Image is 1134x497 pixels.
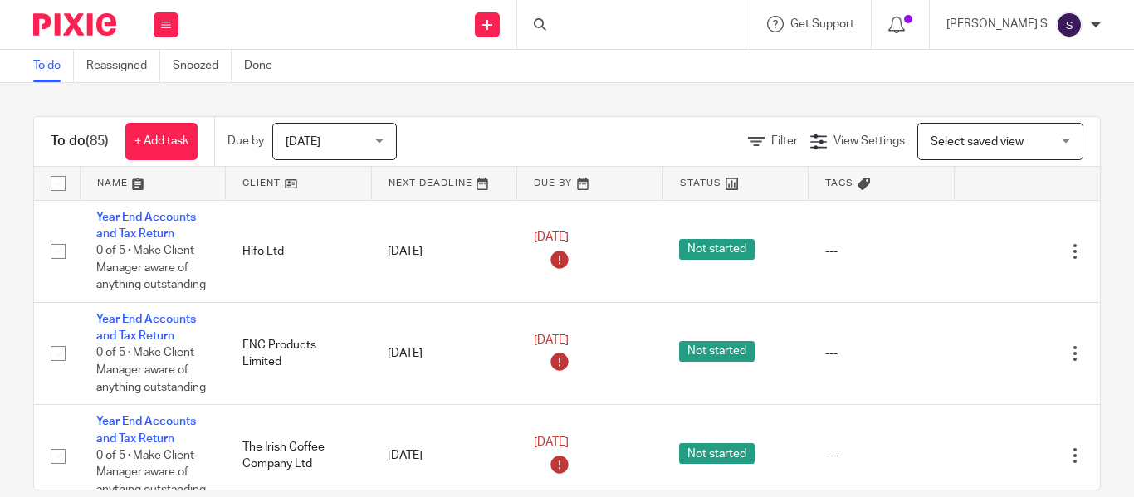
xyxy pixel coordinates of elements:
[96,245,206,290] span: 0 of 5 · Make Client Manager aware of anything outstanding
[790,18,854,30] span: Get Support
[825,178,853,188] span: Tags
[825,345,938,362] div: ---
[33,50,74,82] a: To do
[96,348,206,393] span: 0 of 5 · Make Client Manager aware of anything outstanding
[33,13,116,36] img: Pixie
[286,136,320,148] span: [DATE]
[679,341,755,362] span: Not started
[679,443,755,464] span: Not started
[825,243,938,260] div: ---
[96,450,206,495] span: 0 of 5 · Make Client Manager aware of anything outstanding
[371,302,517,404] td: [DATE]
[534,334,569,346] span: [DATE]
[125,123,198,160] a: + Add task
[931,136,1024,148] span: Select saved view
[1056,12,1083,38] img: svg%3E
[227,133,264,149] p: Due by
[51,133,109,150] h1: To do
[96,416,196,444] a: Year End Accounts and Tax Return
[825,447,938,464] div: ---
[833,135,905,147] span: View Settings
[946,16,1048,32] p: [PERSON_NAME] S
[244,50,285,82] a: Done
[771,135,798,147] span: Filter
[534,436,569,448] span: [DATE]
[534,232,569,244] span: [DATE]
[679,239,755,260] span: Not started
[226,302,372,404] td: ENC Products Limited
[173,50,232,82] a: Snoozed
[96,212,196,240] a: Year End Accounts and Tax Return
[96,314,196,342] a: Year End Accounts and Tax Return
[86,134,109,148] span: (85)
[86,50,160,82] a: Reassigned
[371,200,517,302] td: [DATE]
[226,200,372,302] td: Hifo Ltd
